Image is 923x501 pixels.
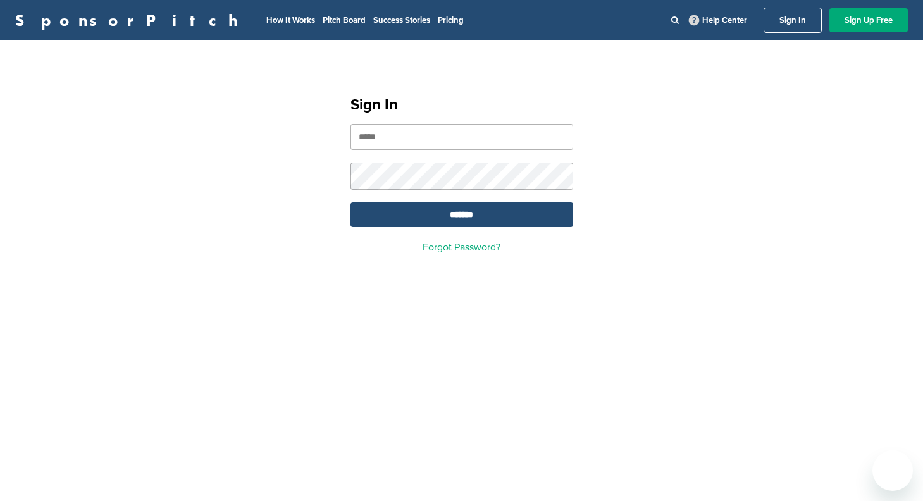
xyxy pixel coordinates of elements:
[323,15,366,25] a: Pitch Board
[438,15,464,25] a: Pricing
[764,8,822,33] a: Sign In
[829,8,908,32] a: Sign Up Free
[872,450,913,491] iframe: Button to launch messaging window
[423,241,500,254] a: Forgot Password?
[350,94,573,116] h1: Sign In
[266,15,315,25] a: How It Works
[686,13,750,28] a: Help Center
[15,12,246,28] a: SponsorPitch
[373,15,430,25] a: Success Stories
